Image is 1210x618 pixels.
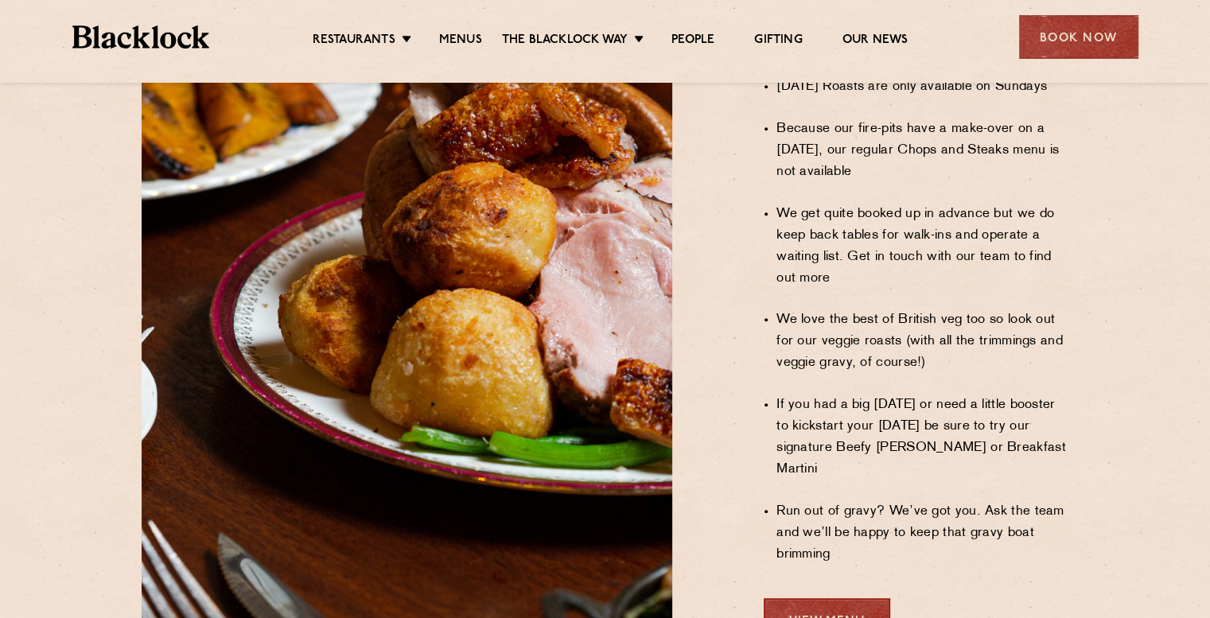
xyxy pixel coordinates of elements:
li: We get quite booked up in advance but we do keep back tables for walk-ins and operate a waiting l... [776,204,1068,290]
a: The Blacklock Way [502,33,628,50]
li: [DATE] Roasts are only available on Sundays [776,76,1068,98]
a: Restaurants [313,33,395,50]
a: People [671,33,714,50]
a: Our News [842,33,908,50]
li: Because our fire-pits have a make-over on a [DATE], our regular Chops and Steaks menu is not avai... [776,119,1068,183]
li: We love the best of British veg too so look out for our veggie roasts (with all the trimmings and... [776,309,1068,374]
li: Run out of gravy? We’ve got you. Ask the team and we’ll be happy to keep that gravy boat brimming [776,501,1068,566]
img: BL_Textured_Logo-footer-cropped.svg [72,25,210,49]
div: Book Now [1019,15,1138,59]
li: If you had a big [DATE] or need a little booster to kickstart your [DATE] be sure to try our sign... [776,395,1068,480]
a: Menus [439,33,482,50]
a: Gifting [754,33,802,50]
